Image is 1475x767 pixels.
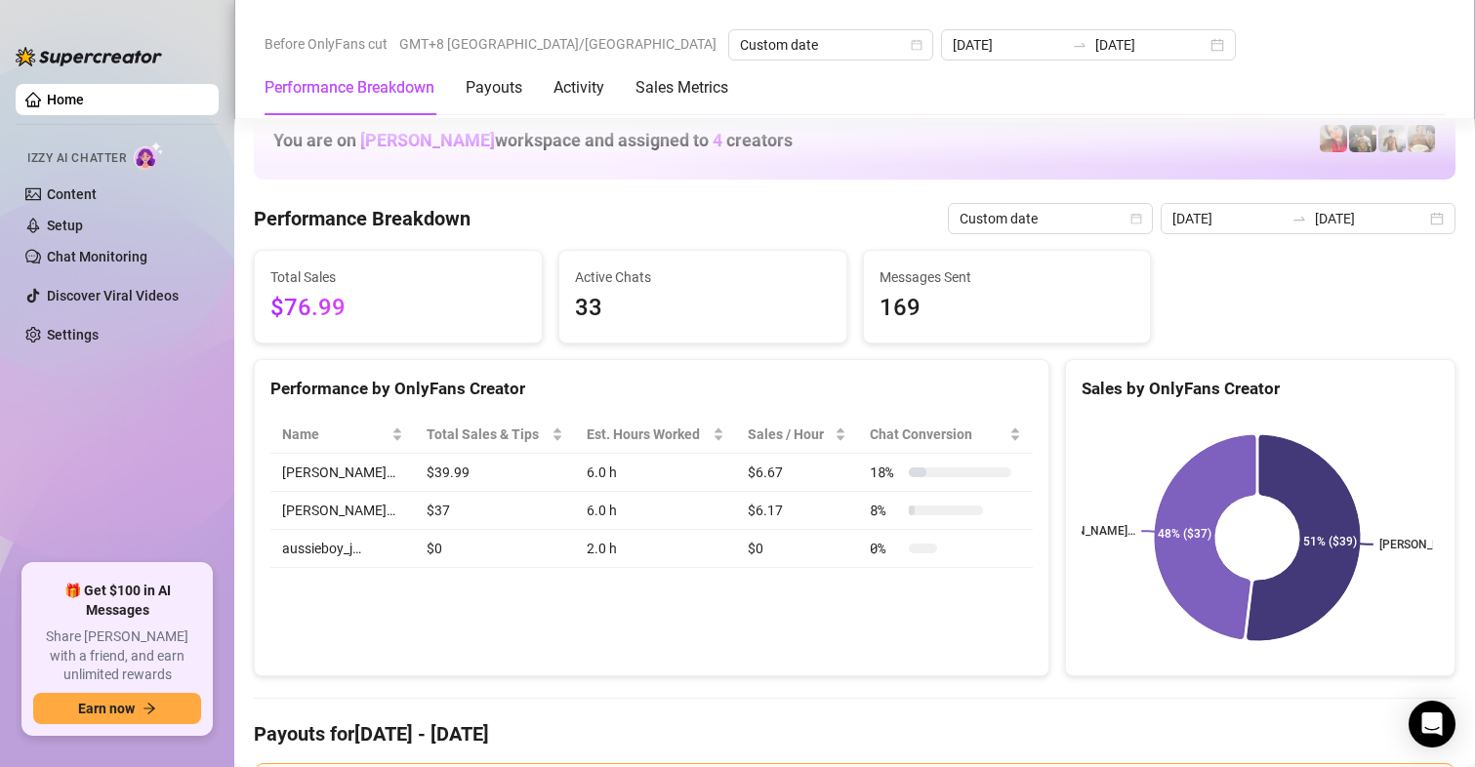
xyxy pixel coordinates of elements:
td: aussieboy_j… [270,530,415,568]
input: End date [1095,34,1207,56]
span: arrow-right [143,702,156,715]
td: 6.0 h [575,454,736,492]
span: swap-right [1291,211,1307,226]
span: Name [282,424,388,445]
span: Active Chats [575,266,831,288]
span: 4 [713,130,722,150]
button: Earn nowarrow-right [33,693,201,724]
span: Earn now [78,701,135,716]
img: logo-BBDzfeDw.svg [16,47,162,66]
h1: You are on workspace and assigned to creators [273,130,793,151]
span: Sales / Hour [748,424,831,445]
td: 2.0 h [575,530,736,568]
span: 169 [880,290,1135,327]
span: Before OnlyFans cut [265,29,388,59]
td: 6.0 h [575,492,736,530]
span: 18 % [870,462,901,483]
input: End date [1315,208,1426,229]
span: 0 % [870,538,901,559]
span: GMT+8 [GEOGRAPHIC_DATA]/[GEOGRAPHIC_DATA] [399,29,717,59]
span: Custom date [740,30,922,60]
a: Content [47,186,97,202]
span: Share [PERSON_NAME] with a friend, and earn unlimited rewards [33,627,201,685]
span: to [1072,37,1087,53]
span: Custom date [960,204,1141,233]
div: Est. Hours Worked [587,424,709,445]
img: Tony [1349,125,1376,152]
img: Aussieboy_jfree [1408,125,1435,152]
span: to [1291,211,1307,226]
td: $0 [415,530,575,568]
div: Activity [553,76,604,100]
img: Vanessa [1320,125,1347,152]
th: Chat Conversion [858,416,1033,454]
td: $37 [415,492,575,530]
span: Total Sales [270,266,526,288]
span: 33 [575,290,831,327]
a: Chat Monitoring [47,249,147,264]
a: Setup [47,218,83,233]
div: Performance by OnlyFans Creator [270,376,1033,402]
td: $0 [736,530,858,568]
span: Total Sales & Tips [427,424,548,445]
input: Start date [953,34,1064,56]
a: Discover Viral Videos [47,288,179,303]
div: Payouts [466,76,522,100]
div: Open Intercom Messenger [1409,701,1455,747]
a: Settings [47,327,99,343]
span: calendar [911,39,922,51]
h4: Payouts for [DATE] - [DATE] [254,720,1455,747]
a: Home [47,92,84,107]
span: Chat Conversion [870,424,1005,445]
td: $39.99 [415,454,575,492]
span: 8 % [870,500,901,521]
div: Sales by OnlyFans Creator [1082,376,1439,402]
span: Izzy AI Chatter [27,149,126,168]
span: $76.99 [270,290,526,327]
td: $6.17 [736,492,858,530]
text: [PERSON_NAME]… [1039,524,1136,538]
input: Start date [1172,208,1284,229]
h4: Performance Breakdown [254,205,471,232]
span: Messages Sent [880,266,1135,288]
div: Sales Metrics [635,76,728,100]
span: [PERSON_NAME] [360,130,495,150]
td: [PERSON_NAME]… [270,454,415,492]
span: 🎁 Get $100 in AI Messages [33,582,201,620]
div: Performance Breakdown [265,76,434,100]
img: AI Chatter [134,141,164,170]
td: [PERSON_NAME]… [270,492,415,530]
img: aussieboy_j [1378,125,1406,152]
th: Total Sales & Tips [415,416,575,454]
td: $6.67 [736,454,858,492]
th: Name [270,416,415,454]
span: swap-right [1072,37,1087,53]
span: calendar [1130,213,1142,224]
th: Sales / Hour [736,416,858,454]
